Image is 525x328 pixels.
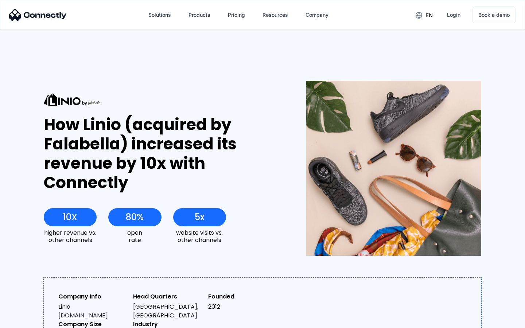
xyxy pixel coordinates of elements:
div: Solutions [148,10,171,20]
div: Company Info [58,292,127,301]
div: Head Quarters [133,292,202,301]
div: Solutions [143,6,177,24]
div: 80% [126,212,144,222]
div: Resources [257,6,294,24]
a: [DOMAIN_NAME] [58,311,108,320]
img: Connectly Logo [9,9,67,21]
div: Linio [58,302,127,320]
div: 5x [195,212,205,222]
div: Company [306,10,328,20]
div: Products [183,6,216,24]
div: Company [300,6,334,24]
div: en [410,9,438,20]
div: 10X [63,212,77,222]
a: Login [441,6,466,24]
div: en [425,10,433,20]
a: Pricing [222,6,251,24]
div: How Linio (acquired by Falabella) increased its revenue by 10x with Connectly [44,115,280,192]
div: 2012 [208,302,277,311]
a: Book a demo [472,7,516,23]
ul: Language list [15,315,44,325]
aside: Language selected: English [7,315,44,325]
div: Pricing [228,10,245,20]
div: Founded [208,292,277,301]
div: Resources [262,10,288,20]
div: Login [447,10,460,20]
div: website visits vs. other channels [173,229,226,243]
div: Products [188,10,210,20]
div: higher revenue vs. other channels [44,229,97,243]
div: [GEOGRAPHIC_DATA], [GEOGRAPHIC_DATA] [133,302,202,320]
div: open rate [108,229,161,243]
